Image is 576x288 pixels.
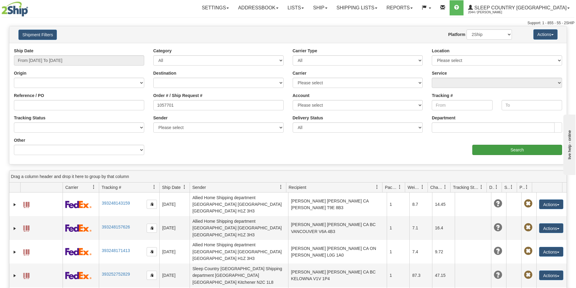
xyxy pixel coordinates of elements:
[65,248,92,255] img: 2 - FedEx Express®
[387,240,409,264] td: 1
[23,223,29,232] a: Label
[372,182,382,192] a: Recipient filter column settings
[385,184,398,190] span: Packages
[2,21,574,26] div: Support: 1 - 855 - 55 - 2SHIP
[14,70,26,76] label: Origin
[387,264,409,287] td: 1
[409,264,432,287] td: 87.3
[409,240,432,264] td: 7.4
[192,184,206,190] span: Sender
[504,184,509,190] span: Shipment Issues
[283,0,308,15] a: Lists
[12,202,18,208] a: Expand
[162,184,181,190] span: Ship Date
[190,193,288,216] td: Allied Home Shipping department [GEOGRAPHIC_DATA] [GEOGRAPHIC_DATA] [GEOGRAPHIC_DATA] H1Z 3H3
[432,70,447,76] label: Service
[102,201,130,205] a: 393248143159
[65,184,78,190] span: Carrier
[89,182,99,192] a: Carrier filter column settings
[153,115,168,121] label: Sender
[23,199,29,209] a: Label
[147,271,157,280] button: Copy to clipboard
[491,182,502,192] a: Delivery Status filter column settings
[14,137,25,143] label: Other
[472,145,562,155] input: Search
[159,264,190,287] td: [DATE]
[159,193,190,216] td: [DATE]
[387,216,409,240] td: 1
[197,0,233,15] a: Settings
[18,30,57,40] button: Shipment Filters
[432,216,455,240] td: 16.4
[289,184,306,190] span: Recipient
[473,5,567,10] span: Sleep Country [GEOGRAPHIC_DATA]
[147,224,157,233] button: Copy to clipboard
[149,182,159,192] a: Tracking # filter column settings
[190,216,288,240] td: Allied Home Shipping department [GEOGRAPHIC_DATA] [GEOGRAPHIC_DATA] [GEOGRAPHIC_DATA] H1Z 3H3
[153,92,203,99] label: Order # / Ship Request #
[432,115,455,121] label: Department
[288,264,387,287] td: [PERSON_NAME] [PERSON_NAME] CA BC KELOWNA V1V 1P4
[494,247,502,255] span: Unknown
[23,247,29,256] a: Label
[494,271,502,279] span: Unknown
[533,29,558,40] button: Actions
[102,225,130,229] a: 393248157626
[147,247,157,256] button: Copy to clipboard
[432,240,455,264] td: 9.72
[65,272,92,279] img: 2 - FedEx Express®
[502,100,562,110] input: To
[159,240,190,264] td: [DATE]
[12,225,18,231] a: Expand
[494,223,502,232] span: Unknown
[519,184,525,190] span: Pickup Status
[65,224,92,232] img: 2 - FedEx Express®
[432,92,453,99] label: Tracking #
[14,115,45,121] label: Tracking Status
[539,223,563,233] button: Actions
[159,216,190,240] td: [DATE]
[9,171,567,183] div: grid grouping header
[408,184,420,190] span: Weight
[382,0,417,15] a: Reports
[14,48,34,54] label: Ship Date
[524,199,532,208] span: Pickup Not Assigned
[288,240,387,264] td: [PERSON_NAME] [PERSON_NAME] CA ON [PERSON_NAME] L0G 1A0
[448,31,465,37] label: Platform
[308,0,332,15] a: Ship
[293,70,307,76] label: Carrier
[332,0,382,15] a: Shipping lists
[432,100,492,110] input: From
[12,249,18,255] a: Expand
[23,270,29,280] a: Label
[524,223,532,232] span: Pickup Not Assigned
[12,273,18,279] a: Expand
[417,182,428,192] a: Weight filter column settings
[506,182,517,192] a: Shipment Issues filter column settings
[233,0,283,15] a: Addressbook
[524,271,532,279] span: Pickup Not Assigned
[430,184,443,190] span: Charge
[293,48,317,54] label: Carrier Type
[190,240,288,264] td: Allied Home Shipping department [GEOGRAPHIC_DATA] [GEOGRAPHIC_DATA] [GEOGRAPHIC_DATA] H1Z 3H3
[102,272,130,277] a: 393252752829
[539,199,563,209] button: Actions
[409,216,432,240] td: 7.1
[464,0,574,15] a: Sleep Country [GEOGRAPHIC_DATA] 2044 / [PERSON_NAME]
[468,9,513,15] span: 2044 / [PERSON_NAME]
[288,193,387,216] td: [PERSON_NAME] [PERSON_NAME] CA [PERSON_NAME] T9E 8B3
[2,2,28,17] img: logo2044.jpg
[179,182,190,192] a: Ship Date filter column settings
[453,184,479,190] span: Tracking Status
[5,5,56,10] div: live help - online
[387,193,409,216] td: 1
[409,193,432,216] td: 8.7
[476,182,487,192] a: Tracking Status filter column settings
[293,115,323,121] label: Delivery Status
[562,113,575,175] iframe: chat widget
[524,247,532,255] span: Pickup Not Assigned
[102,248,130,253] a: 393248171413
[432,264,455,287] td: 47.15
[102,184,121,190] span: Tracking #
[65,201,92,208] img: 2 - FedEx Express®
